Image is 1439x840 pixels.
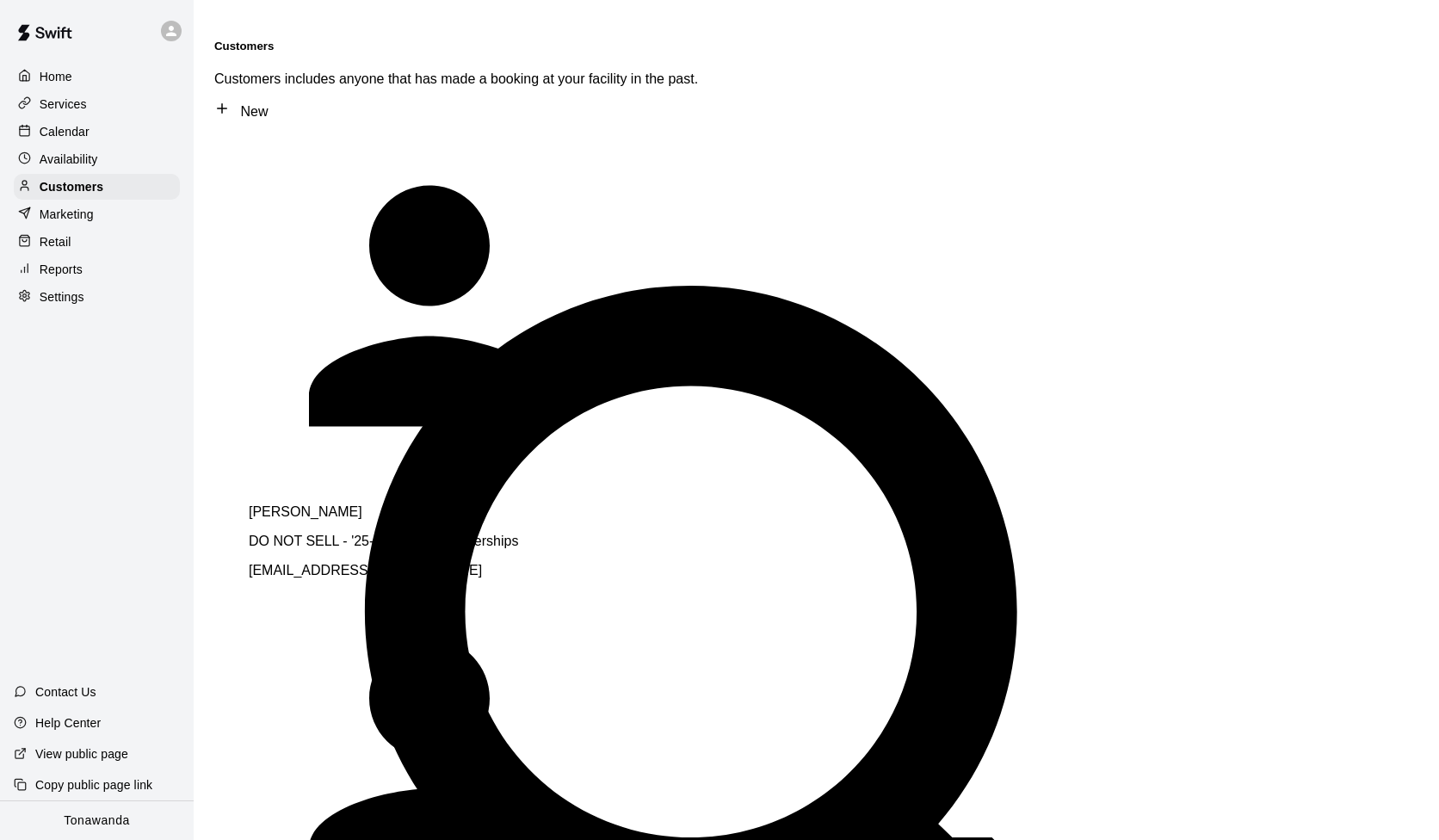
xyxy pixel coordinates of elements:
[214,40,1418,52] h5: Customers
[35,776,152,794] p: Copy public page link
[249,534,731,549] p: DO NOT SELL - '25-26 Player Memberships
[214,71,1418,87] p: Customers includes anyone that has made a booking at your facility in the past.
[14,64,180,90] a: Home
[14,201,180,227] a: Marketing
[40,178,103,195] p: Customers
[14,256,180,282] a: Reports
[40,68,72,85] p: Home
[35,714,101,732] p: Help Center
[14,174,180,200] a: Customers
[35,683,96,701] p: Contact Us
[249,563,482,577] span: [EMAIL_ADDRESS][DOMAIN_NAME]
[64,812,130,830] p: Tonawanda
[40,96,87,113] p: Services
[249,504,731,520] p: [PERSON_NAME]
[35,745,128,763] p: View public page
[214,104,268,119] a: New
[40,233,71,250] p: Retail
[40,288,84,306] p: Settings
[40,123,90,140] p: Calendar
[14,146,180,172] a: Availability
[14,119,180,145] a: Calendar
[14,284,180,310] a: Settings
[40,151,98,168] p: Availability
[40,206,94,223] p: Marketing
[40,261,83,278] p: Reports
[14,229,180,255] a: Retail
[14,91,180,117] a: Services
[249,126,731,491] div: Walter Greene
